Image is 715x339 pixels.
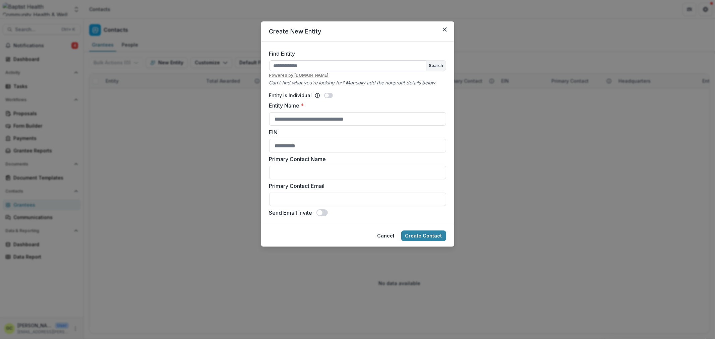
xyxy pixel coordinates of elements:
label: Find Entity [269,50,442,58]
label: Primary Contact Email [269,182,442,190]
header: Create New Entity [261,21,454,42]
button: Cancel [373,230,399,241]
label: EIN [269,128,442,136]
button: Close [439,24,450,35]
label: Send Email Invite [269,209,312,217]
u: Powered by [269,72,446,78]
label: Primary Contact Name [269,155,442,163]
label: Entity Name [269,101,442,110]
button: Create Contact [401,230,446,241]
p: Entity is Individual [269,92,312,99]
button: Search [426,61,446,71]
i: Can't find what you're looking for? Manually add the nonprofit details below [269,80,435,85]
a: [DOMAIN_NAME] [295,73,329,78]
